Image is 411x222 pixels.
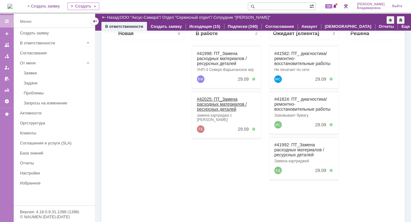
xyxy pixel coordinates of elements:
[7,4,12,9] img: logo
[89,75,149,90] div: #42025: ПТ_Замена расходных материалов / ресурсных деталей
[17,128,94,138] a: Клиенты
[89,54,97,61] a: Видецких Мария Сергеевна
[379,24,394,29] a: Отчеты
[387,16,394,24] div: Добавить в избранное
[325,4,332,8] span: 59
[222,102,225,105] div: 5. Менее 100%
[2,74,12,84] a: Мои согласования
[20,41,84,45] div: В ответственности
[17,118,94,128] a: Оргструктура
[119,15,120,19] div: |
[357,6,385,10] span: Владимировна
[243,9,262,15] div: Решена
[120,15,162,20] div: /
[225,9,227,14] div: 3
[2,85,12,95] a: Отчеты
[24,71,91,75] div: Заявки
[20,51,91,55] div: Согласования
[20,18,32,25] div: Меню
[2,51,12,61] a: Заявки в моей ответственности
[2,96,12,106] a: Настройки
[130,55,141,60] div: 29.09.2025
[222,56,225,59] div: 5. Менее 100%
[167,29,226,44] div: #41582: ПТ_ диагностика/ ремонтно-восстановительные работы
[167,99,174,107] a: Ибраков Салават Рауфович
[17,138,94,148] a: Соглашения и услуги (SLA)
[228,24,247,29] a: Подписки
[167,137,226,142] div: Замена картриджей
[20,181,84,185] div: Избранное
[309,3,316,9] span: Расширенный поиск
[401,24,410,29] a: Еще
[189,24,212,29] a: Исходящие
[107,15,119,20] a: Назад
[208,55,218,60] div: 29.09.2025
[20,141,91,145] div: Соглашения и услуги (SLA)
[17,148,94,158] a: База знаний
[248,24,258,29] div: (340)
[89,92,149,100] div: замена картриджа с тонером
[167,121,226,136] div: #41992: ПТ_Замена расходных материалов / ресурсных деталей
[20,171,91,175] div: Настройки
[89,29,149,44] div: #41998: ПТ_Замена расходных материалов / ресурсных деталей
[20,151,91,155] div: База знаний
[21,68,94,78] a: Заявки
[2,29,12,39] a: Создать заявку
[151,24,182,29] a: Создать заявку
[301,24,317,29] a: Аккаунт
[11,9,26,15] div: Новая
[20,31,91,35] div: Создать заявку
[213,24,220,29] div: (15)
[208,146,218,151] div: 29.09.2025
[7,4,12,9] a: Перейти на домашнюю страницу
[144,56,148,59] div: 5. Менее 100%
[167,75,226,90] div: #41824: ПТ_ диагностика/ ремонтно-восстановительные работы
[167,92,226,96] div: Зажовывает бумагу
[20,131,91,135] div: Клиенты
[20,111,91,115] div: Активности
[17,28,94,38] a: Создать заявку
[20,61,84,65] div: От меня
[89,29,139,44] a: #41998: ПТ_Замена расходных материалов / ресурсных деталей
[167,145,174,153] a: Кузнецова Дана Владимировна
[2,40,12,50] a: Заявки на командах
[130,105,141,110] div: 29.09.2025
[89,75,139,90] a: #42025: ПТ_Замена расходных материалов / ресурсных деталей
[397,16,404,24] div: Сделать домашней страницей
[17,168,94,178] a: Настройки
[17,48,94,58] a: Согласования
[162,15,213,20] div: /
[89,104,97,111] a: Тортумашев Евгений Александрович
[24,91,91,95] div: Проблемы
[17,158,94,168] a: Отчеты
[162,15,211,20] a: Отдел "Сервисный отдел"
[67,3,99,10] div: Создать
[91,18,99,25] div: Скрыть меню
[24,101,91,105] div: Запросы на изменение
[148,9,150,14] div: 2
[144,106,148,109] div: 5. Менее 100%
[21,98,94,108] a: Запросы на изменение
[167,46,226,50] div: Не печатает по сети
[120,15,160,20] a: ООО "Аксус-Самара"
[342,3,350,10] a: Перейти в интерфейс администратора
[213,15,271,20] div: Сотрудник "[PERSON_NAME]"
[105,24,143,29] a: В ответственности
[20,161,91,165] div: Отчеты
[89,46,149,50] div: УНП-3 Северо-Варьеганское м/р
[208,101,218,106] div: 29.09.2025
[20,210,89,214] div: Версия: 4.18.0.9.31.1398 (1398)
[20,215,89,219] div: © NAUMEN [DATE]-[DATE]
[88,9,110,15] div: В работе
[21,78,94,88] a: Задачи
[2,63,12,73] a: Мои заявки
[265,24,294,29] a: Согласования
[167,29,223,44] a: #41582: ПТ_ диагностика/ ремонтно-восстановительные работы
[167,75,223,90] a: #41824: ПТ_ диагностика/ ремонтно-восстановительные работы
[325,24,371,29] a: [DEMOGRAPHIC_DATA]
[21,88,94,98] a: Проблемы
[165,9,212,15] div: Ожидает [клиента]
[167,121,217,136] a: #41992: ПТ_Замена расходных материалов / ресурсных деталей
[357,3,385,6] span: [PERSON_NAME]
[20,121,91,125] div: Оргструктура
